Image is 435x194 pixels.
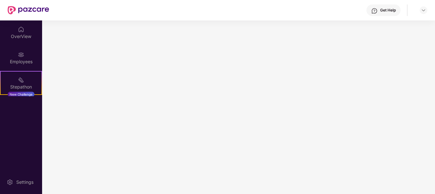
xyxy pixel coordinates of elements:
[18,77,24,83] img: svg+xml;base64,PHN2ZyB4bWxucz0iaHR0cDovL3d3dy53My5vcmcvMjAwMC9zdmciIHdpZHRoPSIyMSIgaGVpZ2h0PSIyMC...
[8,6,49,14] img: New Pazcare Logo
[18,51,24,58] img: svg+xml;base64,PHN2ZyBpZD0iRW1wbG95ZWVzIiB4bWxucz0iaHR0cDovL3d3dy53My5vcmcvMjAwMC9zdmciIHdpZHRoPS...
[18,26,24,33] img: svg+xml;base64,PHN2ZyBpZD0iSG9tZSIgeG1sbnM9Imh0dHA6Ly93d3cudzMub3JnLzIwMDAvc3ZnIiB3aWR0aD0iMjAiIG...
[371,8,378,14] img: svg+xml;base64,PHN2ZyBpZD0iSGVscC0zMngzMiIgeG1sbnM9Imh0dHA6Ly93d3cudzMub3JnLzIwMDAvc3ZnIiB3aWR0aD...
[1,84,41,90] div: Stepathon
[14,179,35,185] div: Settings
[421,8,426,13] img: svg+xml;base64,PHN2ZyBpZD0iRHJvcGRvd24tMzJ4MzIiIHhtbG5zPSJodHRwOi8vd3d3LnczLm9yZy8yMDAwL3N2ZyIgd2...
[8,92,34,97] div: New Challenge
[7,179,13,185] img: svg+xml;base64,PHN2ZyBpZD0iU2V0dGluZy0yMHgyMCIgeG1sbnM9Imh0dHA6Ly93d3cudzMub3JnLzIwMDAvc3ZnIiB3aW...
[380,8,396,13] div: Get Help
